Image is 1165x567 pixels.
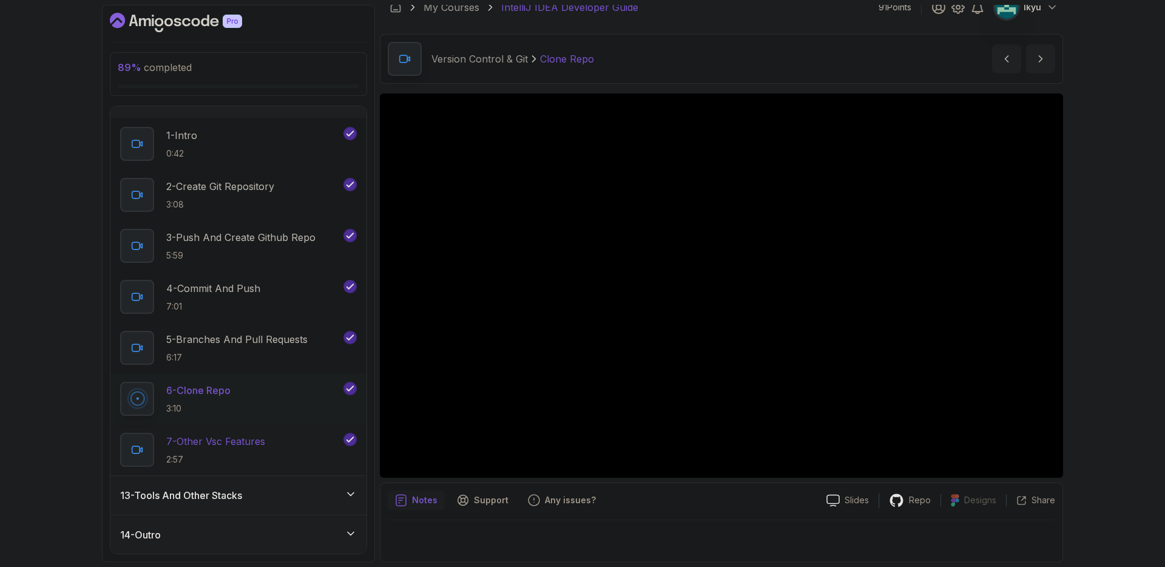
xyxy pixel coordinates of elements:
p: 6 - Clone Repo [166,383,231,398]
p: Ikyu [1024,1,1041,13]
button: 3-Push And Create Github Repo5:59 [120,229,357,263]
button: 13-Tools And Other Stacks [110,476,366,515]
p: 1 - Intro [166,128,197,143]
button: 2-Create Git Repository3:08 [120,178,357,212]
p: Designs [964,494,996,506]
p: Support [474,494,508,506]
p: 2 - Create Git Repository [166,179,274,194]
p: 5:59 [166,250,316,262]
h3: 14 - Outro [120,528,161,542]
p: Any issues? [545,494,596,506]
a: Repo [879,493,940,508]
button: 7-Other Vsc Features2:57 [120,433,357,467]
button: next content [1026,44,1055,73]
p: 3 - Push And Create Github Repo [166,230,316,245]
p: Version Control & Git [431,52,528,66]
span: 89 % [118,61,141,73]
p: 3:08 [166,199,274,211]
h3: 13 - Tools And Other Stacks [120,488,242,503]
p: 91 Points [879,1,911,13]
button: 6-Clone Repo3:10 [120,382,357,416]
p: 2:57 [166,453,265,466]
a: Dashboard [390,1,402,13]
p: 4 - Commit And Push [166,281,260,296]
a: Slides [817,494,879,507]
p: Clone Repo [540,52,594,66]
p: 3:10 [166,402,231,415]
button: 4-Commit And Push7:01 [120,280,357,314]
button: notes button [388,491,445,510]
p: Repo [909,494,931,506]
button: Support button [450,491,516,510]
button: 1-Intro0:42 [120,127,357,161]
p: Notes [412,494,437,506]
button: previous content [992,44,1021,73]
p: Slides [845,494,869,506]
p: Share [1032,494,1055,506]
a: Dashboard [110,13,270,32]
span: completed [118,61,192,73]
p: 7 - Other Vsc Features [166,434,265,449]
button: 5-Branches And Pull Requests6:17 [120,331,357,365]
p: 7:01 [166,300,260,313]
p: 0:42 [166,148,197,160]
p: 6:17 [166,351,308,364]
button: Share [1006,494,1055,506]
button: Feedback button [521,491,603,510]
p: 5 - Branches And Pull Requests [166,332,308,347]
button: 14-Outro [110,515,366,554]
